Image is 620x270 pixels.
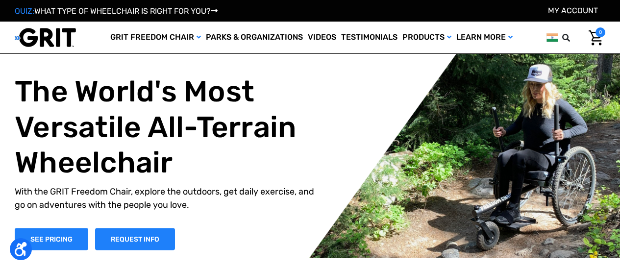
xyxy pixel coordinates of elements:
iframe: Tidio Chat [486,207,616,253]
a: Videos [305,22,339,53]
a: Cart with 0 items [581,27,605,48]
img: GRIT All-Terrain Wheelchair and Mobility Equipment [15,27,76,48]
a: GRIT Freedom Chair [108,22,203,53]
a: Slide number 1, Request Information [95,228,175,250]
img: in.png [546,31,558,44]
a: Learn More [454,22,515,53]
span: 0 [595,27,605,37]
input: Search [567,27,581,48]
a: Testimonials [339,22,400,53]
p: With the GRIT Freedom Chair, explore the outdoors, get daily exercise, and go on adventures with ... [15,185,318,211]
a: Shop Now [15,228,88,250]
img: Cart [589,30,603,46]
h1: The World's Most Versatile All-Terrain Wheelchair [15,74,318,180]
a: QUIZ:WHAT TYPE OF WHEELCHAIR IS RIGHT FOR YOU? [15,6,218,16]
a: Parks & Organizations [203,22,305,53]
a: Account [548,6,598,15]
a: Products [400,22,454,53]
span: QUIZ: [15,6,34,16]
